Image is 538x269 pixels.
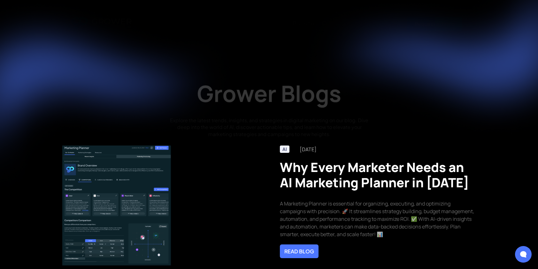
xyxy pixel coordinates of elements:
[282,146,287,152] div: AI
[169,117,369,138] p: Explore the latest trends, insights, and strategies in digital marketing on our blog. Dive deep i...
[354,19,371,27] a: Pricing
[280,200,476,238] p: A Marketing Planner is essential for organizing, executing, and optimizing campaigns with precisi...
[71,17,132,31] a: home
[67,80,472,107] h1: Grower Blogs
[354,20,371,26] div: Pricing
[322,19,346,27] a: Company
[300,146,317,153] div: [DATE]
[379,19,391,27] a: Blog
[322,20,346,26] div: Company
[407,17,462,31] a: Request a demo
[293,19,314,27] a: Platform
[379,20,391,26] div: Blog
[280,160,476,190] h2: Why Every Marketer Needs an AI Marketing Planner in [DATE]
[293,20,314,26] div: Platform
[280,244,319,258] a: READ BLOG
